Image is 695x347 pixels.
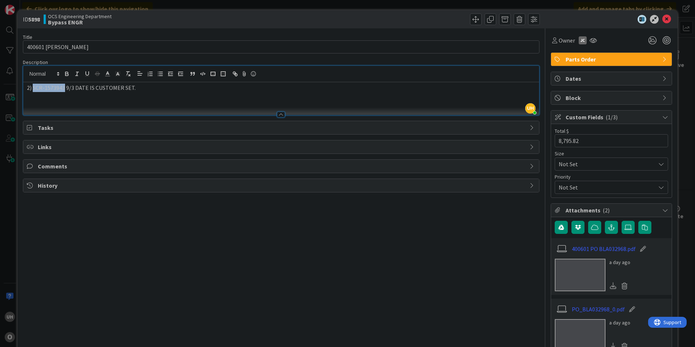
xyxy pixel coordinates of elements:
span: OCS Engineering Department [48,13,112,19]
span: Not Set [559,159,652,169]
input: type card name here... [23,40,539,53]
span: Support [15,1,33,10]
span: ID [23,15,40,24]
label: Title [23,34,32,40]
div: a day ago [609,259,630,266]
div: JC [579,36,587,44]
span: Description [23,59,48,65]
span: UH [525,103,535,113]
span: Parts Order [566,55,659,64]
div: Size [555,151,668,156]
b: Bypass ENGR [48,19,112,25]
a: 400601 PO BLA032968.pdf [572,244,636,253]
span: Owner [559,36,575,45]
span: Tasks [38,123,526,132]
a: PO_BLA032968_0.pdf [572,305,625,314]
span: Not Set [559,182,652,192]
div: a day ago [609,319,630,327]
span: Custom Fields [566,113,659,121]
span: Links [38,143,526,151]
span: Block [566,93,659,102]
b: 5898 [28,16,40,23]
div: Priority [555,174,668,179]
div: Download [609,281,617,291]
span: ( 2 ) [603,207,610,214]
span: Dates [566,74,659,83]
span: History [38,181,526,190]
label: Total $ [555,128,569,134]
p: 2) SCR-1573943 9/3 DATE IS CUSTOMER SET. [27,84,535,92]
span: Attachments [566,206,659,215]
span: Comments [38,162,526,171]
span: ( 1/3 ) [606,113,618,121]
